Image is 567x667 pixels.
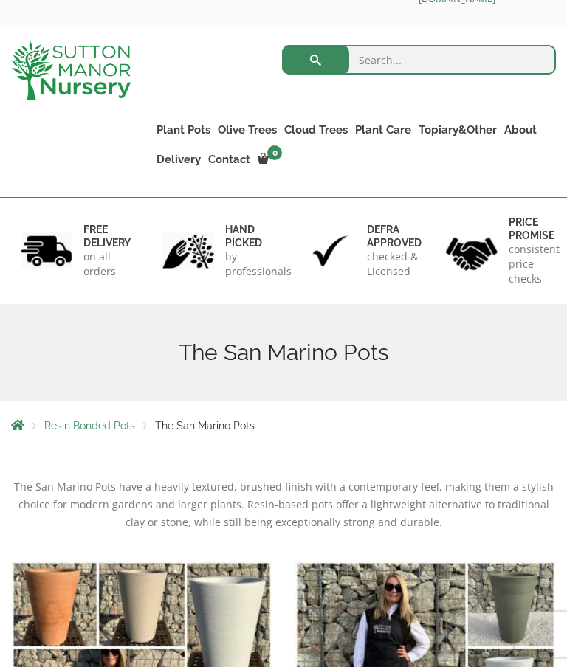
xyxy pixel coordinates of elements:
img: 2.jpg [162,232,214,270]
a: Cloud Trees [281,120,351,140]
p: The San Marino Pots have a heavily textured, brushed finish with a contemporary feel, making them... [11,478,556,531]
p: by professionals [225,249,292,279]
p: consistent price checks [509,242,560,286]
span: The San Marino Pots [155,420,255,432]
span: 0 [267,145,282,160]
h6: hand picked [225,223,292,249]
h1: The San Marino Pots [11,339,556,366]
a: Delivery [153,149,205,170]
img: logo [11,41,131,100]
input: Search... [282,45,556,75]
p: on all orders [83,249,131,279]
h6: FREE DELIVERY [83,223,131,249]
a: Topiary&Other [415,120,501,140]
p: checked & Licensed [367,249,422,279]
a: Plant Care [351,120,415,140]
a: About [501,120,540,140]
img: 4.jpg [446,228,498,273]
h6: Defra approved [367,223,422,249]
a: Contact [205,149,254,170]
a: 0 [254,149,286,170]
a: Plant Pots [153,120,214,140]
a: Olive Trees [214,120,281,140]
nav: Breadcrumbs [11,418,556,435]
h6: Price promise [509,215,560,242]
img: 1.jpg [21,232,72,270]
a: Resin Bonded Pots [44,420,135,432]
img: 3.jpg [304,232,356,270]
